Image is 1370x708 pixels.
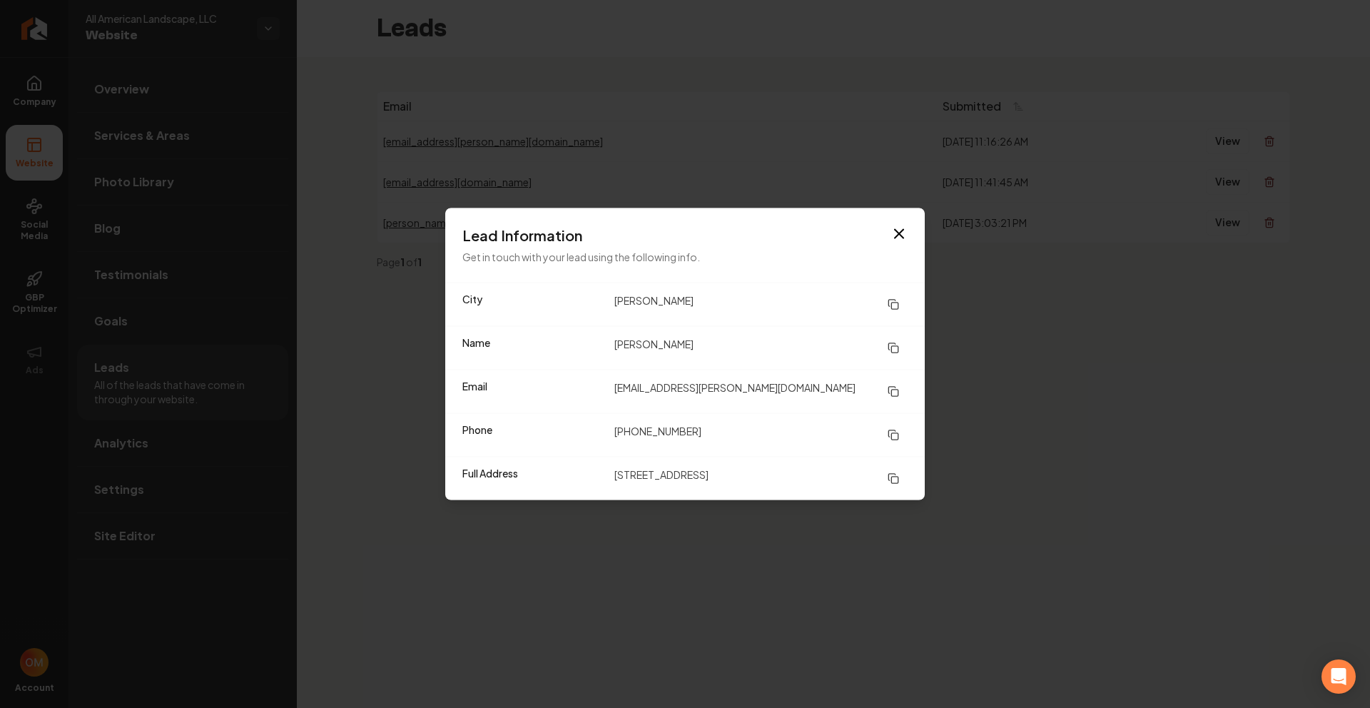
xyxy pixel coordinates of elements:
[462,466,603,492] dt: Full Address
[462,423,603,448] dt: Phone
[462,335,603,361] dt: Name
[462,226,908,246] h3: Lead Information
[462,248,908,265] p: Get in touch with your lead using the following info.
[614,379,908,405] dd: [EMAIL_ADDRESS][PERSON_NAME][DOMAIN_NAME]
[614,423,908,448] dd: [PHONE_NUMBER]
[462,379,603,405] dt: Email
[614,292,908,318] dd: [PERSON_NAME]
[614,335,908,361] dd: [PERSON_NAME]
[614,466,908,492] dd: [STREET_ADDRESS]
[462,292,603,318] dt: City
